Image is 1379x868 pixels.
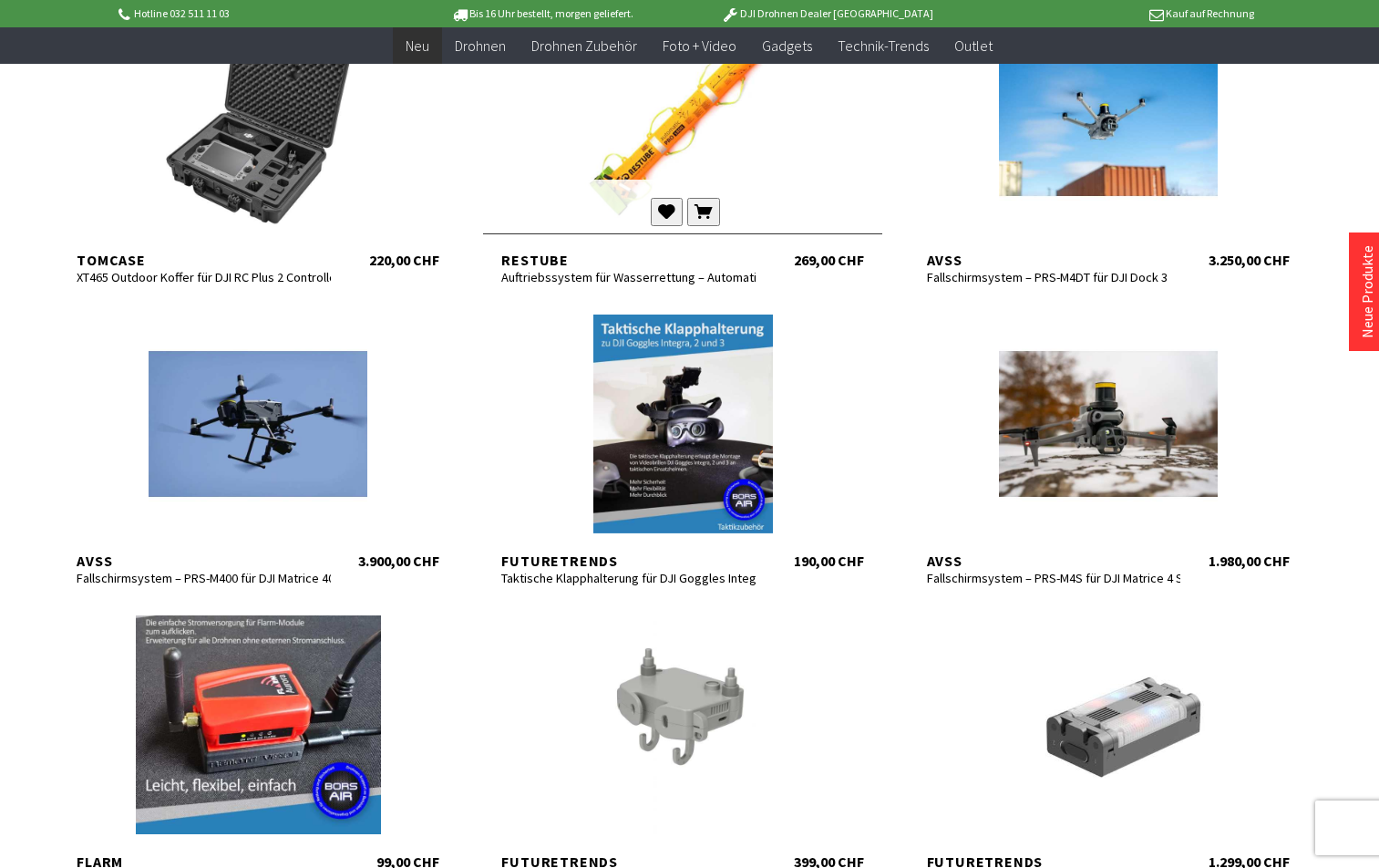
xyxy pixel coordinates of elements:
div: 269,00 CHF [794,251,864,269]
a: Gadgets [749,27,825,65]
div: 220,00 CHF [369,251,439,269]
div: Taktische Klapphalterung für DJI Goggles Integra, 2 und 3 [501,570,756,586]
p: Bis 16 Uhr bestellt, morgen geliefert. [400,3,684,25]
a: Futuretrends Taktische Klapphalterung für DJI Goggles Integra, 2 und 3 190,00 CHF [483,315,882,570]
span: Drohnen [455,36,506,55]
div: XT465 Outdoor Koffer für DJI RC Plus 2 Controller [77,269,331,285]
a: Neue Produkte [1358,245,1376,338]
div: Fallschirmsystem – PRS-M400 für DJI Matrice 400 [77,570,331,586]
span: Neu [406,36,429,55]
a: Drohnen [442,27,519,65]
div: 190,00 CHF [794,552,864,570]
div: TomCase [77,251,331,269]
div: 3.900,00 CHF [358,552,439,570]
a: AVSS Fallschirmsystem – PRS-M400 für DJI Matrice 400 3.900,00 CHF [58,315,458,570]
div: Fallschirmsystem – PRS-M4S für DJI Matrice 4 Series [927,570,1181,586]
a: Drohnen Zubehör [519,27,650,65]
a: AVSS Fallschirmsystem – PRS-M4S für DJI Matrice 4 Series 1.980,00 CHF [909,315,1308,570]
a: TomCase XT465 Outdoor Koffer für DJI RC Plus 2 Controller 220,00 CHF [58,14,458,269]
p: Hotline 032 511 11 03 [116,3,400,25]
a: Foto + Video [650,27,749,65]
div: 3.250,00 CHF [1209,251,1290,269]
span: Gadgets [762,36,812,55]
a: Restube Auftriebssystem für Wasserrettung – Automatic 180 269,00 CHF [483,14,882,269]
div: AVSS [927,251,1181,269]
span: Drohnen Zubehör [531,36,637,55]
div: Fallschirmsystem – PRS-M4DT für DJI Dock 3 [927,269,1181,285]
div: 1.980,00 CHF [1209,552,1290,570]
a: AVSS Fallschirmsystem – PRS-M4DT für DJI Dock 3 3.250,00 CHF [909,14,1308,269]
div: AVSS [77,552,331,570]
span: Foto + Video [663,36,736,55]
div: AVSS [927,552,1181,570]
span: Outlet [954,36,993,55]
div: Auftriebssystem für Wasserrettung – Automatic 180 [501,269,756,285]
p: Kauf auf Rechnung [970,3,1254,25]
span: Technik-Trends [838,36,929,55]
a: Neu [393,27,442,65]
div: Restube [501,251,756,269]
div: Futuretrends [501,552,756,570]
p: DJI Drohnen Dealer [GEOGRAPHIC_DATA] [684,3,969,25]
a: Technik-Trends [825,27,942,65]
a: Outlet [942,27,1005,65]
